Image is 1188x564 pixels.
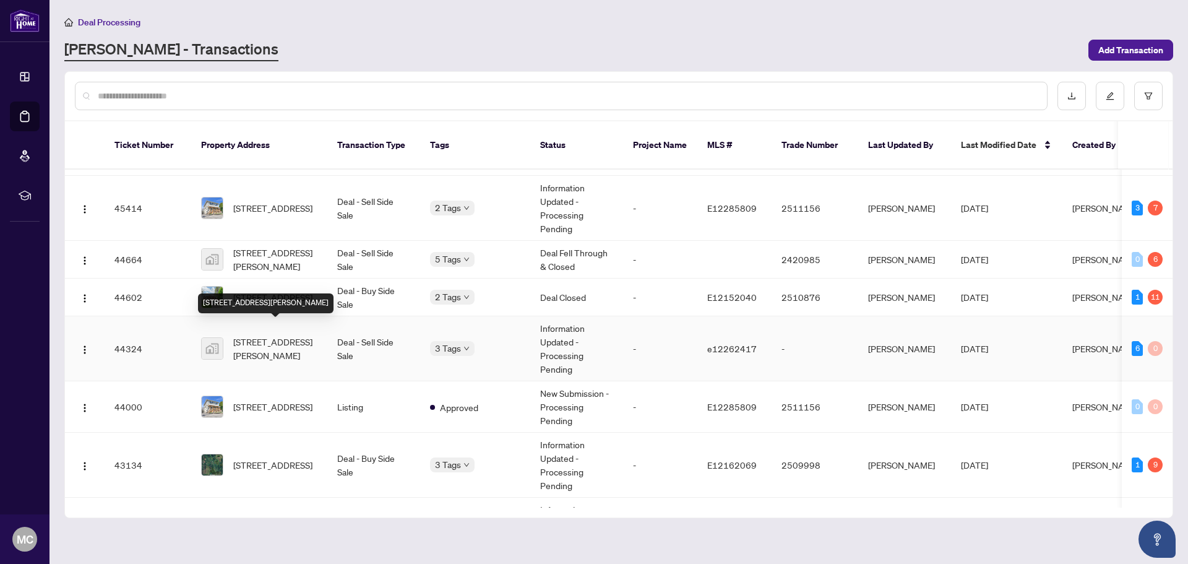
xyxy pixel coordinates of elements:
td: Information Updated - Processing Pending [530,176,623,241]
td: Deal - Sell Side Sale [327,498,420,563]
td: Listing [327,381,420,433]
img: thumbnail-img [202,197,223,219]
span: [STREET_ADDRESS] [233,400,312,414]
td: Deal Closed [530,279,623,316]
button: Logo [75,397,95,417]
td: Deal - Sell Side Sale [327,176,420,241]
div: 0 [1148,341,1163,356]
td: 45414 [105,176,191,241]
td: - [623,241,697,279]
span: [DATE] [961,202,988,214]
td: - [623,381,697,433]
span: [PERSON_NAME] [1072,343,1139,354]
div: 6 [1132,341,1143,356]
img: Logo [80,345,90,355]
button: Logo [75,198,95,218]
td: - [623,176,697,241]
div: [STREET_ADDRESS][PERSON_NAME] [198,293,334,313]
button: Add Transaction [1088,40,1173,61]
td: - [772,316,858,381]
div: 0 [1132,399,1143,414]
td: 44664 [105,241,191,279]
span: 2 Tags [435,201,461,215]
td: - [623,279,697,316]
th: Tags [420,121,530,170]
span: [PERSON_NAME] [1072,459,1139,471]
td: 44000 [105,381,191,433]
span: [DATE] [961,459,988,471]
td: Information Updated - Processing Pending [530,316,623,381]
td: Deal - Buy Side Sale [327,433,420,498]
th: Ticket Number [105,121,191,170]
div: 6 [1148,252,1163,267]
span: E12285809 [707,401,757,412]
div: 9 [1148,458,1163,472]
button: edit [1096,82,1124,110]
span: 3 Tags [435,341,461,355]
span: 5 Tags [435,252,461,266]
td: 44324 [105,316,191,381]
span: edit [1106,92,1114,100]
div: 3 [1132,201,1143,215]
span: [STREET_ADDRESS] [233,201,312,215]
td: 2511156 [772,176,858,241]
a: [PERSON_NAME] - Transactions [64,39,278,61]
span: E12162069 [707,459,757,471]
button: Open asap [1138,521,1176,558]
td: New Submission - Processing Pending [530,381,623,433]
td: 2510876 [772,279,858,316]
button: Logo [75,249,95,269]
span: Add Transaction [1098,40,1163,60]
img: thumbnail-img [202,454,223,475]
span: e12262417 [707,343,757,354]
span: E12285809 [707,202,757,214]
img: thumbnail-img [202,338,223,359]
th: Transaction Type [327,121,420,170]
th: Created By [1062,121,1137,170]
span: [STREET_ADDRESS] [233,458,312,472]
span: [PERSON_NAME] [1072,292,1139,303]
th: Last Modified Date [951,121,1062,170]
span: 2 Tags [435,290,461,304]
img: thumbnail-img [202,249,223,270]
td: 44602 [105,279,191,316]
td: 2420985 [772,241,858,279]
span: [STREET_ADDRESS] [233,290,312,304]
td: - [623,433,697,498]
span: [DATE] [961,343,988,354]
img: Logo [80,403,90,413]
td: - [623,316,697,381]
span: [DATE] [961,401,988,412]
div: 0 [1132,252,1143,267]
td: [PERSON_NAME] [858,176,951,241]
span: filter [1144,92,1153,100]
div: 1 [1132,290,1143,305]
span: MC [17,531,33,548]
span: Approved [440,401,478,414]
td: [PERSON_NAME] [858,381,951,433]
span: E12152040 [707,292,757,303]
span: [PERSON_NAME] [1072,401,1139,412]
img: Logo [80,461,90,471]
span: download [1067,92,1076,100]
img: thumbnail-img [202,287,223,308]
td: 2509998 [772,433,858,498]
th: Trade Number [772,121,858,170]
td: Deal Fell Through & Closed [530,241,623,279]
span: down [463,205,470,211]
span: [PERSON_NAME] [1072,254,1139,265]
button: Logo [75,455,95,475]
td: [PERSON_NAME] [858,279,951,316]
th: Property Address [191,121,327,170]
div: 0 [1148,399,1163,414]
span: [DATE] [961,254,988,265]
td: Deal - Buy Side Sale [327,279,420,316]
td: Deal - Sell Side Sale [327,316,420,381]
span: down [463,462,470,468]
span: [DATE] [961,292,988,303]
td: 42850 [105,498,191,563]
span: down [463,256,470,262]
td: - [623,498,697,563]
img: logo [10,9,40,32]
td: [PERSON_NAME] [858,316,951,381]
